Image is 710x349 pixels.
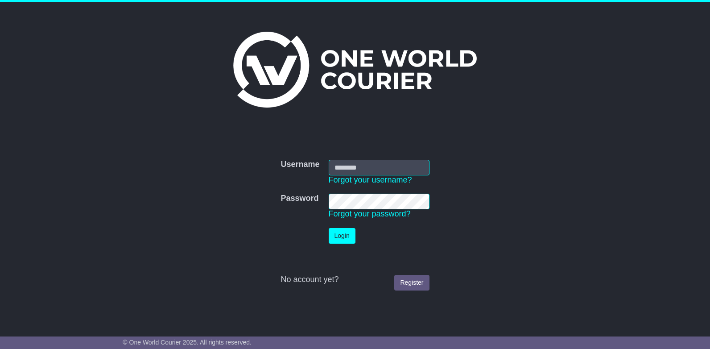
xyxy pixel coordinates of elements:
[281,275,429,285] div: No account yet?
[233,32,477,108] img: One World
[281,194,318,204] label: Password
[329,175,412,184] a: Forgot your username?
[329,209,411,218] a: Forgot your password?
[394,275,429,291] a: Register
[123,339,252,346] span: © One World Courier 2025. All rights reserved.
[329,228,355,244] button: Login
[281,160,319,170] label: Username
